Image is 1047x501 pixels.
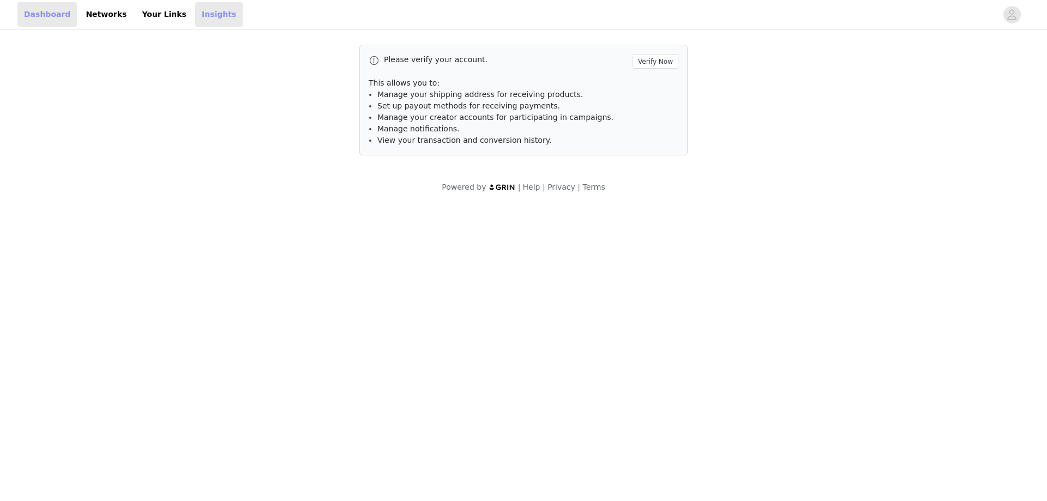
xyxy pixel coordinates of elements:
p: This allows you to: [369,77,678,89]
div: avatar [1007,6,1017,23]
a: Help [523,183,540,191]
span: View your transaction and conversion history. [377,136,551,144]
a: Insights [195,2,243,27]
a: Networks [79,2,133,27]
span: Manage notifications. [377,124,460,133]
img: logo [489,184,516,191]
span: | [577,183,580,191]
span: Manage your creator accounts for participating in campaigns. [377,113,613,122]
span: Powered by [442,183,486,191]
a: Your Links [135,2,193,27]
p: Please verify your account. [384,54,628,65]
span: | [518,183,521,191]
a: Terms [582,183,605,191]
span: Set up payout methods for receiving payments. [377,101,560,110]
span: Manage your shipping address for receiving products. [377,90,583,99]
span: | [543,183,545,191]
a: Privacy [547,183,575,191]
button: Verify Now [633,54,678,69]
a: Dashboard [17,2,77,27]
